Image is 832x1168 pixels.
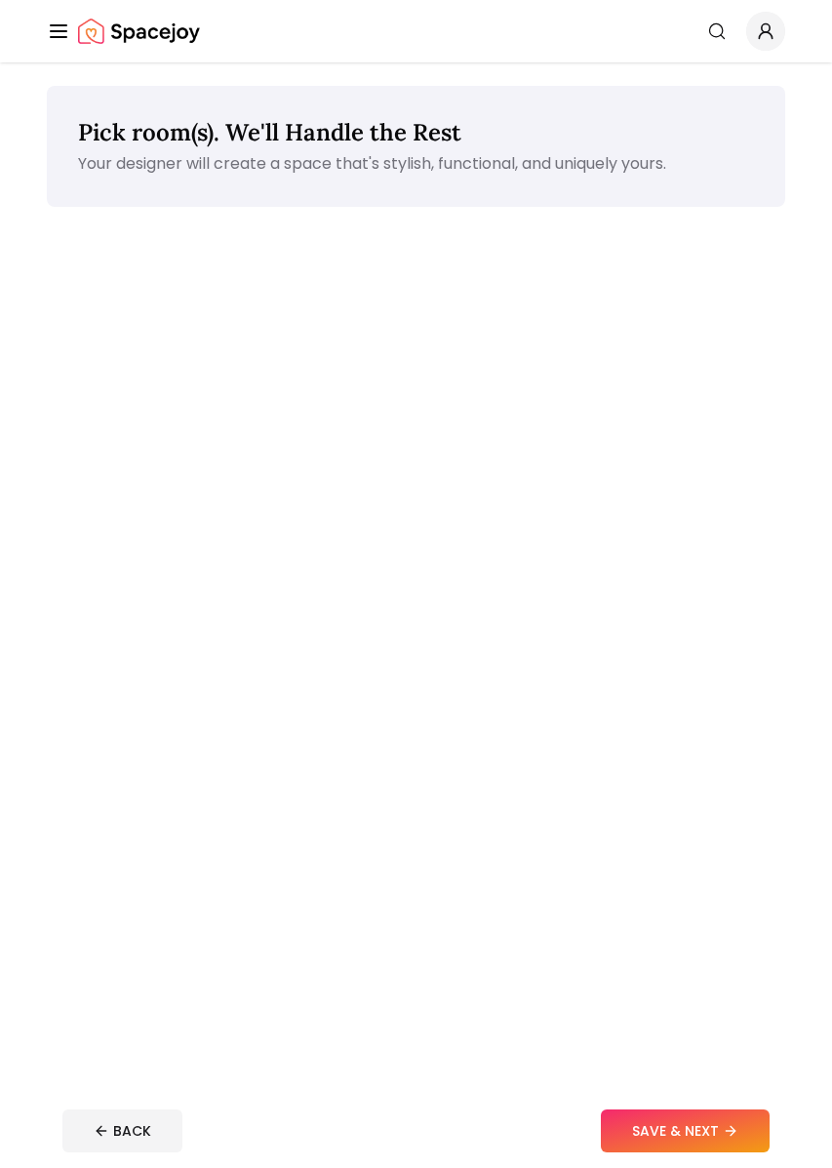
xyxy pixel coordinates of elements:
button: BACK [62,1109,182,1152]
p: Your designer will create a space that's stylish, functional, and uniquely yours. [78,152,754,176]
button: SAVE & NEXT [601,1109,770,1152]
img: Spacejoy Logo [78,12,200,51]
a: Spacejoy [78,12,200,51]
span: Pick room(s). We'll Handle the Rest [78,117,461,147]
